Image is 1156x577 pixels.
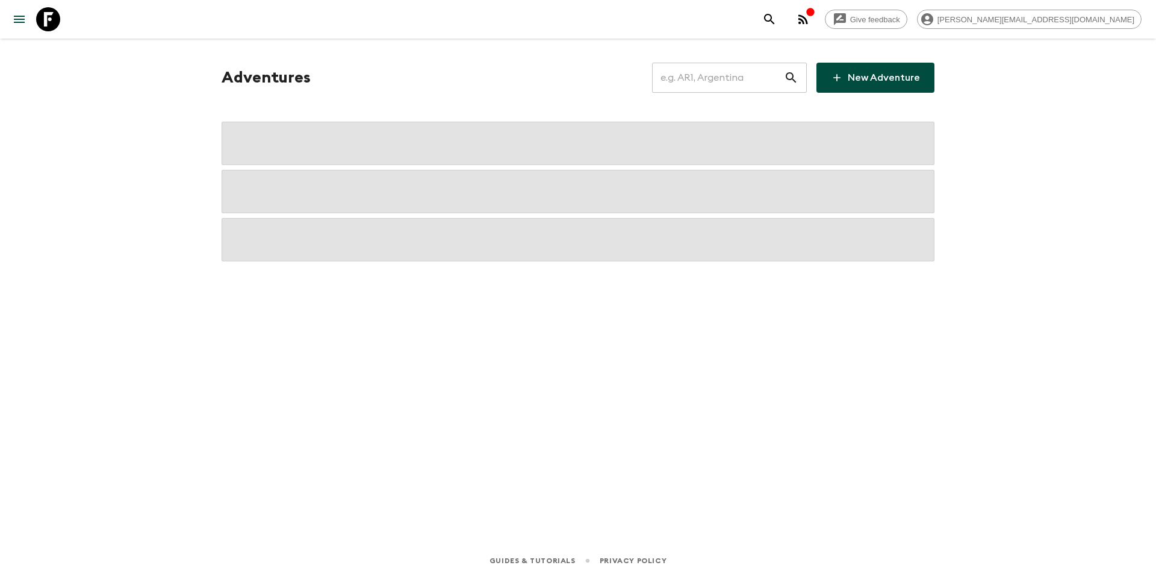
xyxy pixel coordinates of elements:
div: [PERSON_NAME][EMAIL_ADDRESS][DOMAIN_NAME] [917,10,1142,29]
span: Give feedback [844,15,907,24]
h1: Adventures [222,66,311,90]
a: New Adventure [816,63,934,93]
button: menu [7,7,31,31]
a: Guides & Tutorials [489,554,576,567]
span: [PERSON_NAME][EMAIL_ADDRESS][DOMAIN_NAME] [931,15,1141,24]
a: Privacy Policy [600,554,667,567]
input: e.g. AR1, Argentina [652,61,784,95]
a: Give feedback [825,10,907,29]
button: search adventures [757,7,782,31]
